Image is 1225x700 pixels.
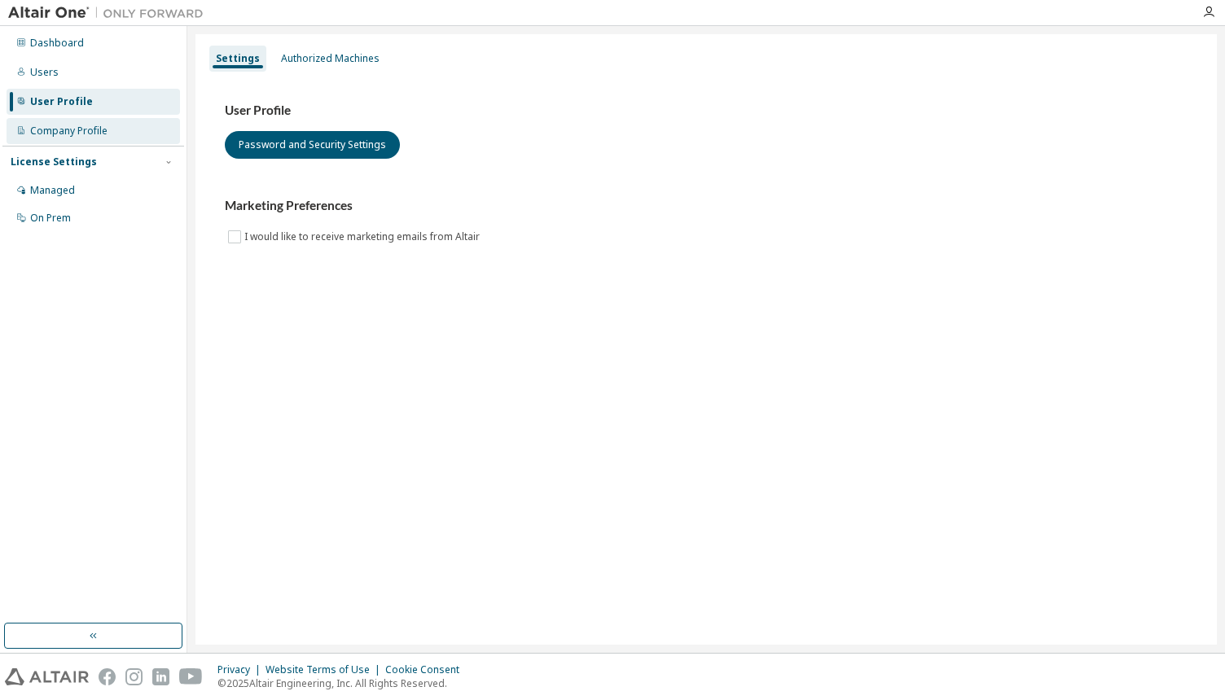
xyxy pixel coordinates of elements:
img: instagram.svg [125,668,143,685]
div: Users [30,66,59,79]
img: Altair One [8,5,212,21]
img: facebook.svg [99,668,116,685]
div: Managed [30,184,75,197]
div: Website Terms of Use [266,663,385,676]
h3: Marketing Preferences [225,198,1188,214]
div: Authorized Machines [281,52,380,65]
img: linkedin.svg [152,668,169,685]
div: Cookie Consent [385,663,469,676]
div: Privacy [217,663,266,676]
div: License Settings [11,155,97,168]
div: Dashboard [30,37,84,50]
img: altair_logo.svg [5,668,89,685]
button: Password and Security Settings [225,131,400,159]
h3: User Profile [225,103,1188,119]
div: On Prem [30,212,71,225]
div: Settings [216,52,260,65]
div: Company Profile [30,125,108,138]
label: I would like to receive marketing emails from Altair [244,227,483,247]
p: © 2025 Altair Engineering, Inc. All Rights Reserved. [217,676,469,690]
img: youtube.svg [179,668,203,685]
div: User Profile [30,95,93,108]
